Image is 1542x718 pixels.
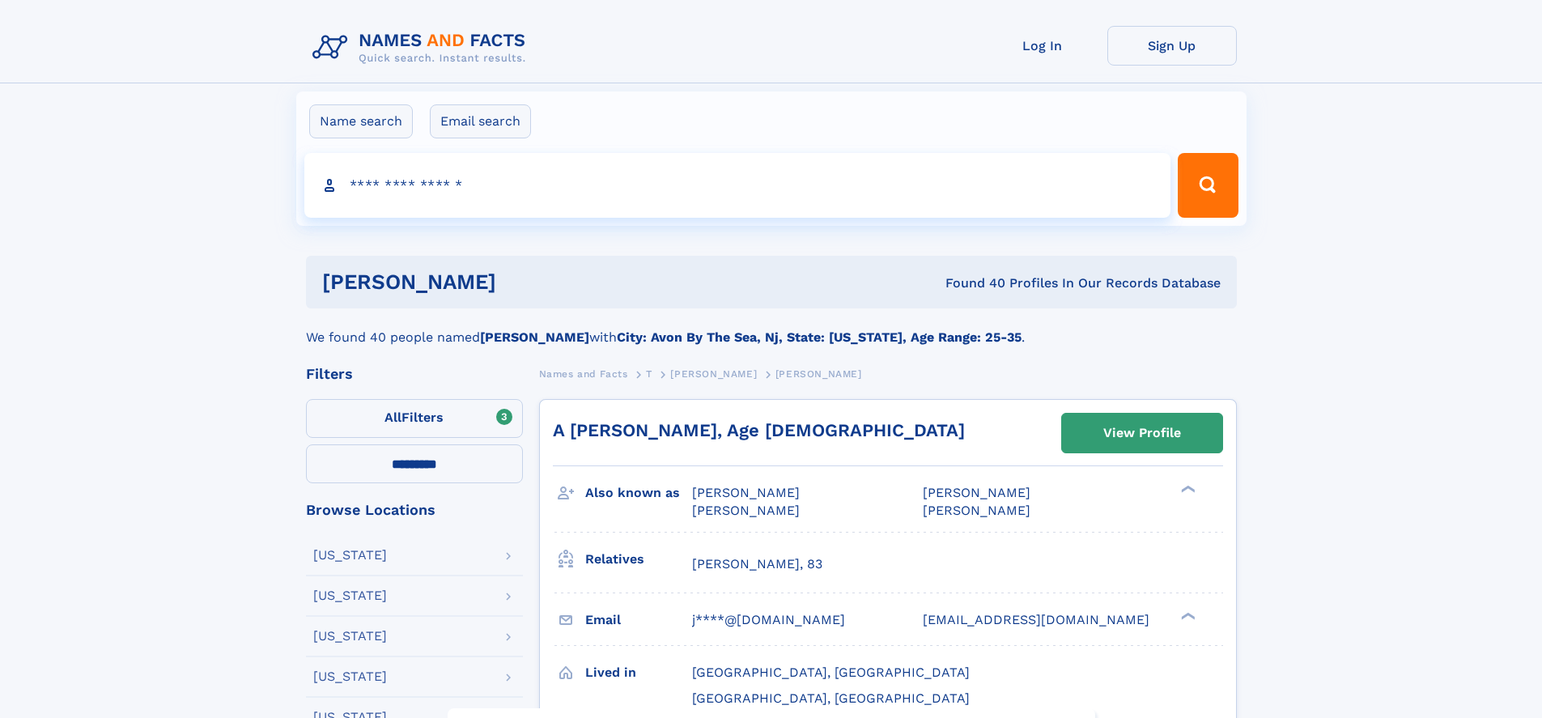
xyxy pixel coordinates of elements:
span: [PERSON_NAME] [692,485,800,500]
div: View Profile [1103,414,1181,452]
span: T [646,368,652,380]
b: [PERSON_NAME] [480,329,589,345]
span: [PERSON_NAME] [923,503,1030,518]
a: Sign Up [1107,26,1237,66]
span: [GEOGRAPHIC_DATA], [GEOGRAPHIC_DATA] [692,690,970,706]
img: Logo Names and Facts [306,26,539,70]
a: T [646,363,652,384]
span: All [384,410,401,425]
label: Name search [309,104,413,138]
div: ❯ [1177,610,1196,621]
a: A [PERSON_NAME], Age [DEMOGRAPHIC_DATA] [553,420,965,440]
h3: Also known as [585,479,692,507]
b: City: Avon By The Sea, Nj, State: [US_STATE], Age Range: 25-35 [617,329,1022,345]
span: [PERSON_NAME] [923,485,1030,500]
div: Found 40 Profiles In Our Records Database [720,274,1221,292]
label: Filters [306,399,523,438]
input: search input [304,153,1171,218]
button: Search Button [1178,153,1238,218]
a: View Profile [1062,414,1222,452]
span: [PERSON_NAME] [670,368,757,380]
div: Browse Locations [306,503,523,517]
div: Filters [306,367,523,381]
h1: [PERSON_NAME] [322,272,721,292]
a: Log In [978,26,1107,66]
div: [US_STATE] [313,549,387,562]
span: [EMAIL_ADDRESS][DOMAIN_NAME] [923,612,1149,627]
div: We found 40 people named with . [306,308,1237,347]
h3: Email [585,606,692,634]
h3: Lived in [585,659,692,686]
a: [PERSON_NAME], 83 [692,555,822,573]
div: [US_STATE] [313,589,387,602]
h3: Relatives [585,546,692,573]
a: Names and Facts [539,363,628,384]
div: [US_STATE] [313,630,387,643]
div: [US_STATE] [313,670,387,683]
span: [PERSON_NAME] [775,368,862,380]
a: [PERSON_NAME] [670,363,757,384]
span: [GEOGRAPHIC_DATA], [GEOGRAPHIC_DATA] [692,665,970,680]
label: Email search [430,104,531,138]
span: [PERSON_NAME] [692,503,800,518]
div: ❯ [1177,484,1196,495]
